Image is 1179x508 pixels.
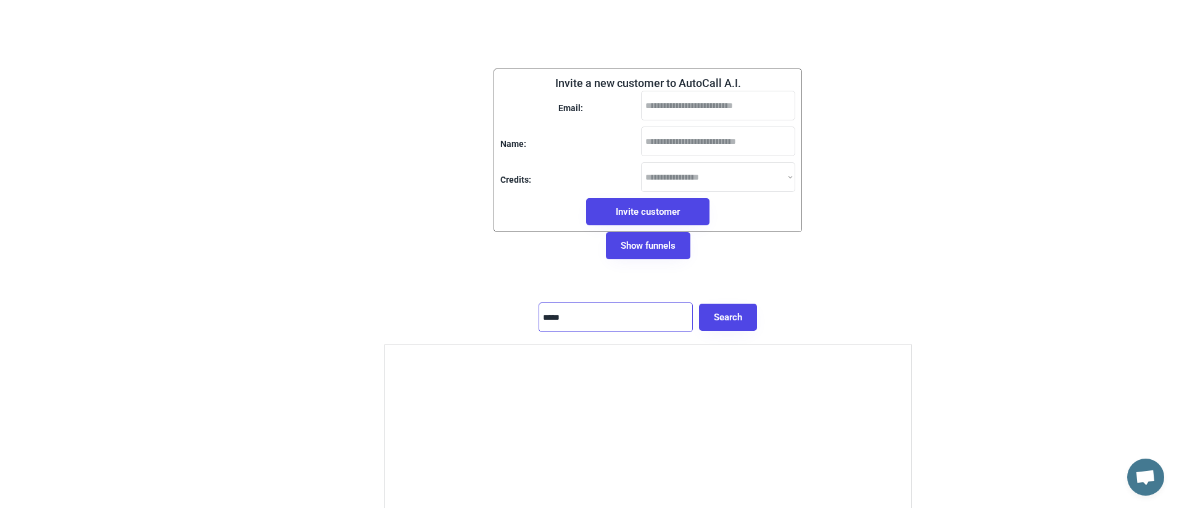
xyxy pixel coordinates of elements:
button: Search [699,304,757,331]
div: Invite a new customer to AutoCall A.I. [555,75,741,91]
div: Email: [558,102,583,115]
div: Name: [500,138,526,151]
button: Invite customer [586,198,709,225]
div: Open chat [1127,459,1164,496]
button: Show funnels [606,232,690,259]
div: Credits: [500,174,531,186]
